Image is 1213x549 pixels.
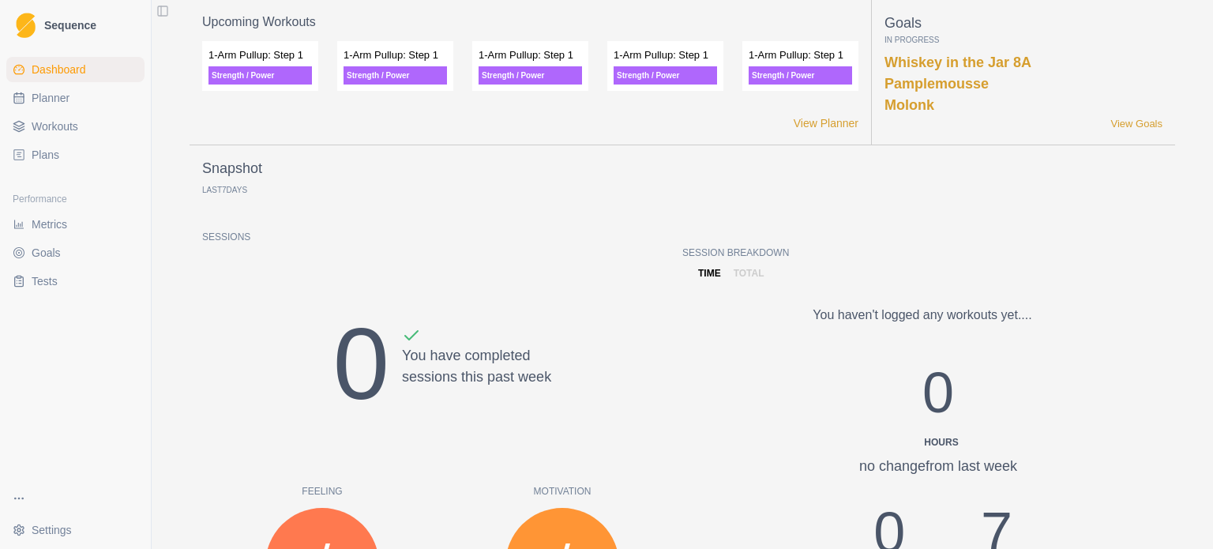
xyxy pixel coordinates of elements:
[749,66,852,85] p: Strength / Power
[32,90,69,106] span: Planner
[202,230,682,244] p: Sessions
[202,484,442,498] p: Feeling
[202,13,858,32] p: Upcoming Workouts
[344,66,447,85] p: Strength / Power
[614,47,717,63] p: 1-Arm Pullup: Step 1
[32,216,67,232] span: Metrics
[32,245,61,261] span: Goals
[208,66,312,85] p: Strength / Power
[32,147,59,163] span: Plans
[884,76,989,92] a: Pamplemousse
[222,186,227,194] span: 7
[32,62,86,77] span: Dashboard
[202,186,247,194] p: Last Days
[16,13,36,39] img: Logo
[6,114,145,139] a: Workouts
[884,55,1031,70] a: Whiskey in the Jar 8A
[1110,116,1162,132] a: View Goals
[698,266,721,280] p: time
[884,34,1162,46] p: In Progress
[794,115,858,132] a: View Planner
[479,66,582,85] p: Strength / Power
[202,158,262,179] p: Snapshot
[837,435,1046,449] div: Hours
[32,273,58,289] span: Tests
[6,212,145,237] a: Metrics
[402,326,551,440] div: You have completed sessions this past week
[6,57,145,82] a: Dashboard
[32,118,78,134] span: Workouts
[884,13,1162,34] p: Goals
[208,47,312,63] p: 1-Arm Pullup: Step 1
[479,47,582,63] p: 1-Arm Pullup: Step 1
[442,484,682,498] p: Motivation
[6,517,145,543] button: Settings
[813,306,1031,325] p: You haven't logged any workouts yet....
[831,350,1046,449] div: 0
[734,266,764,280] p: total
[682,246,1162,260] p: Session Breakdown
[6,269,145,294] a: Tests
[6,6,145,44] a: LogoSequence
[44,20,96,31] span: Sequence
[344,47,447,63] p: 1-Arm Pullup: Step 1
[831,456,1046,477] div: no change from last week
[749,47,852,63] p: 1-Arm Pullup: Step 1
[6,142,145,167] a: Plans
[6,186,145,212] div: Performance
[884,97,934,113] a: Molonk
[6,85,145,111] a: Planner
[333,288,389,440] div: 0
[6,240,145,265] a: Goals
[614,66,717,85] p: Strength / Power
